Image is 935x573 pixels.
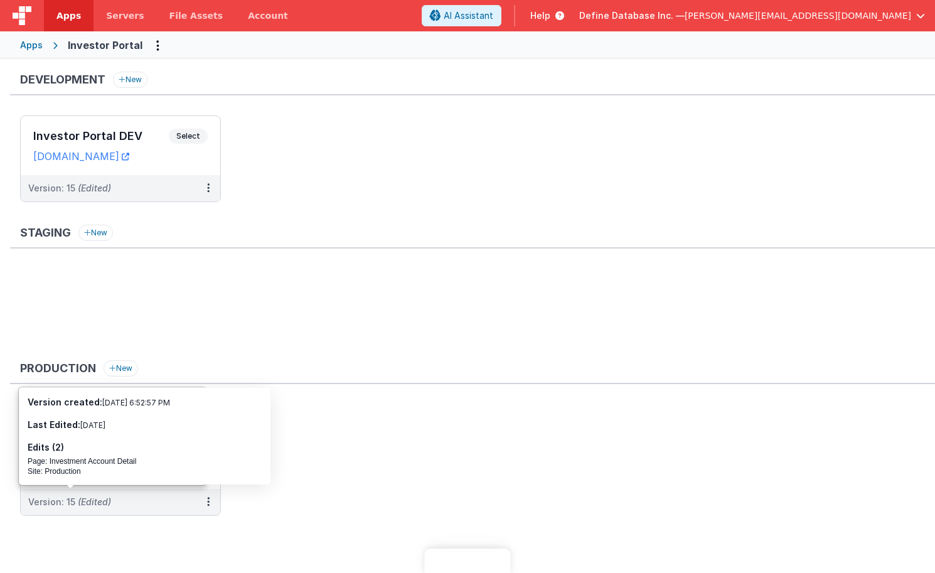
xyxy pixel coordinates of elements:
div: Site: Production [28,466,262,476]
span: (Edited) [78,183,111,193]
span: Apps [56,9,81,22]
button: New [78,225,113,241]
button: New [113,72,147,88]
button: New [104,360,138,377]
button: Define Database Inc. — [PERSON_NAME][EMAIL_ADDRESS][DOMAIN_NAME] [579,9,925,22]
h3: Version created: [28,396,262,409]
div: Version: 15 [28,496,111,508]
div: Version: 15 [28,182,111,195]
h3: Edits (2) [28,441,262,454]
button: AI Assistant [422,5,501,26]
span: Select [169,129,208,144]
h3: Last Edited: [28,419,262,431]
span: Define Database Inc. — [579,9,685,22]
span: (Edited) [78,496,111,507]
span: [DATE] [80,420,105,430]
h3: Investor Portal DEV [33,130,169,142]
h3: Staging [20,227,71,239]
span: AI Assistant [444,9,493,22]
button: Options [147,35,168,55]
span: Servers [106,9,144,22]
div: Apps [20,39,43,51]
h3: Development [20,73,105,86]
div: Investor Portal [68,38,142,53]
a: [DOMAIN_NAME] [33,150,129,163]
span: [PERSON_NAME][EMAIL_ADDRESS][DOMAIN_NAME] [685,9,911,22]
span: File Assets [169,9,223,22]
div: Page: Investment Account Detail [28,456,262,466]
span: [DATE] 6:52:57 PM [102,398,170,407]
h3: Production [20,362,96,375]
span: Help [530,9,550,22]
